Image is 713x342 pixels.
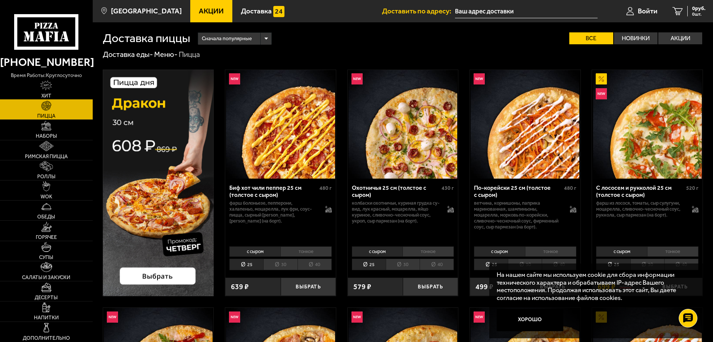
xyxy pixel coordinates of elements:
[225,70,336,179] a: НовинкаБиф хот чили пеппер 25 см (толстое с сыром)
[596,88,607,99] img: Новинка
[353,283,371,291] span: 579 ₽
[402,246,454,257] li: тонкое
[348,70,458,179] a: НовинкаОхотничья 25 см (толстое с сыром)
[280,246,332,257] li: тонкое
[420,259,454,270] li: 40
[638,7,658,15] span: Войти
[35,295,58,300] span: Десерты
[229,246,280,257] li: с сыром
[525,246,576,257] li: тонкое
[664,259,698,270] li: 40
[497,309,564,331] button: Хорошо
[596,184,684,198] div: С лососем и рукколой 25 см (толстое с сыром)
[686,185,698,191] span: 520 г
[474,184,562,198] div: По-корейски 25 см (толстое с сыром)
[36,235,57,240] span: Горячее
[593,70,702,179] img: С лососем и рукколой 25 см (толстое с сыром)
[23,336,70,341] span: Дополнительно
[39,255,53,260] span: Супы
[455,4,598,18] input: Ваш адрес доставки
[229,200,318,224] p: фарш болоньезе, пепперони, халапеньо, моцарелла, лук фри, соус-пицца, сырный [PERSON_NAME], [PERS...
[474,200,562,230] p: ветчина, корнишоны, паприка маринованная, шампиньоны, моцарелла, морковь по-корейски, сливочно-че...
[596,200,684,218] p: фарш из лосося, томаты, сыр сулугуни, моцарелла, сливочно-чесночный соус, руккола, сыр пармезан (...
[37,114,55,119] span: Пицца
[154,50,178,59] a: Меню-
[542,259,576,270] li: 40
[179,50,200,60] div: Пицца
[229,73,240,84] img: Новинка
[658,32,702,44] label: Акции
[475,283,493,291] span: 499 ₽
[37,174,55,179] span: Роллы
[281,278,336,296] button: Выбрать
[319,185,332,191] span: 480 г
[569,32,613,44] label: Все
[403,278,458,296] button: Выбрать
[36,134,57,139] span: Наборы
[692,6,706,11] span: 0 руб.
[474,311,485,323] img: Новинка
[229,259,263,270] li: 25
[351,311,363,323] img: Новинка
[471,70,579,179] img: По-корейски 25 см (толстое с сыром)
[199,7,224,15] span: Акции
[41,194,52,199] span: WOK
[647,246,698,257] li: тонкое
[229,184,318,198] div: Биф хот чили пеппер 25 см (толстое с сыром)
[474,246,525,257] li: с сыром
[508,259,542,270] li: 30
[474,259,508,270] li: 25
[592,70,703,179] a: АкционныйНовинкаС лососем и рукколой 25 см (толстое с сыром)
[630,259,664,270] li: 30
[241,7,272,15] span: Доставка
[596,259,630,270] li: 25
[352,184,440,198] div: Охотничья 25 см (толстое с сыром)
[442,185,454,191] span: 430 г
[103,32,190,44] h1: Доставка пиццы
[111,7,182,15] span: [GEOGRAPHIC_DATA]
[614,32,658,44] label: Новинки
[273,6,284,17] img: 15daf4d41897b9f0e9f617042186c801.svg
[564,185,576,191] span: 480 г
[351,73,363,84] img: Новинка
[352,200,440,224] p: колбаски охотничьи, куриная грудка су-вид, лук красный, моцарелла, яйцо куриное, сливочно-чесночн...
[34,315,59,320] span: Напитки
[382,7,455,15] span: Доставить по адресу:
[226,70,335,179] img: Биф хот чили пеппер 25 см (толстое с сыром)
[107,311,118,323] img: Новинка
[103,50,153,59] a: Доставка еды-
[386,259,420,270] li: 30
[297,259,332,270] li: 40
[692,12,706,16] span: 0 шт.
[352,246,403,257] li: с сыром
[229,311,240,323] img: Новинка
[348,70,457,179] img: Охотничья 25 см (толстое с сыром)
[352,259,386,270] li: 25
[37,214,55,220] span: Обеды
[497,271,691,302] p: На нашем сайте мы используем cookie для сбора информации технического характера и обрабатываем IP...
[470,70,580,179] a: НовинкаПо-корейски 25 см (толстое с сыром)
[25,154,68,159] span: Римская пицца
[22,275,70,280] span: Салаты и закуски
[231,283,249,291] span: 639 ₽
[202,32,252,46] span: Сначала популярные
[596,73,607,84] img: Акционный
[596,246,647,257] li: с сыром
[474,73,485,84] img: Новинка
[41,93,51,99] span: Хит
[263,259,297,270] li: 30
